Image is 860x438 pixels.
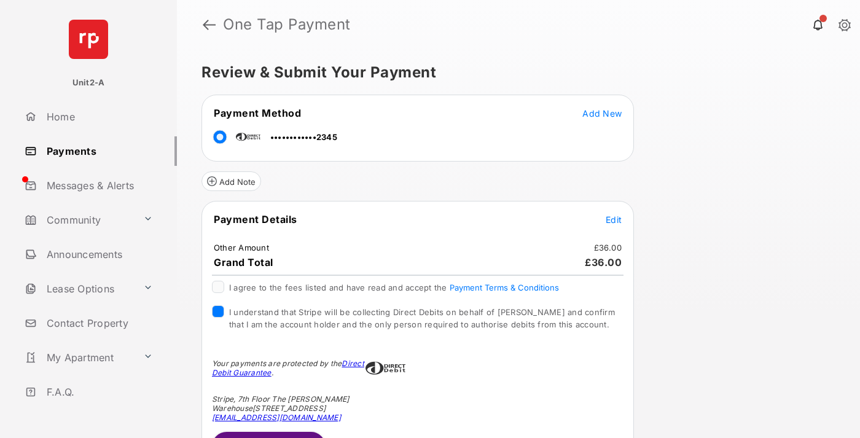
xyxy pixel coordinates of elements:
[593,242,623,253] td: £36.00
[212,359,364,377] a: Direct Debit Guarantee
[212,394,365,422] div: Stripe, 7th Floor The [PERSON_NAME] Warehouse [STREET_ADDRESS]
[20,205,138,235] a: Community
[201,171,261,191] button: Add Note
[20,136,177,166] a: Payments
[20,171,177,200] a: Messages & Alerts
[20,308,177,338] a: Contact Property
[582,108,622,119] span: Add New
[214,256,273,268] span: Grand Total
[212,359,365,377] div: Your payments are protected by the .
[212,413,341,422] a: [EMAIL_ADDRESS][DOMAIN_NAME]
[270,132,337,142] span: ••••••••••••2345
[20,240,177,269] a: Announcements
[201,65,826,80] h5: Review & Submit Your Payment
[20,274,138,303] a: Lease Options
[585,256,622,268] span: £36.00
[69,20,108,59] img: svg+xml;base64,PHN2ZyB4bWxucz0iaHR0cDovL3d3dy53My5vcmcvMjAwMC9zdmciIHdpZHRoPSI2NCIgaGVpZ2h0PSI2NC...
[214,107,301,119] span: Payment Method
[20,377,177,407] a: F.A.Q.
[223,17,351,32] strong: One Tap Payment
[213,242,270,253] td: Other Amount
[229,307,615,329] span: I understand that Stripe will be collecting Direct Debits on behalf of [PERSON_NAME] and confirm ...
[450,283,559,292] button: I agree to the fees listed and have read and accept the
[20,343,138,372] a: My Apartment
[582,107,622,119] button: Add New
[72,77,105,89] p: Unit2-A
[606,213,622,225] button: Edit
[606,214,622,225] span: Edit
[229,283,559,292] span: I agree to the fees listed and have read and accept the
[20,102,177,131] a: Home
[214,213,297,225] span: Payment Details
